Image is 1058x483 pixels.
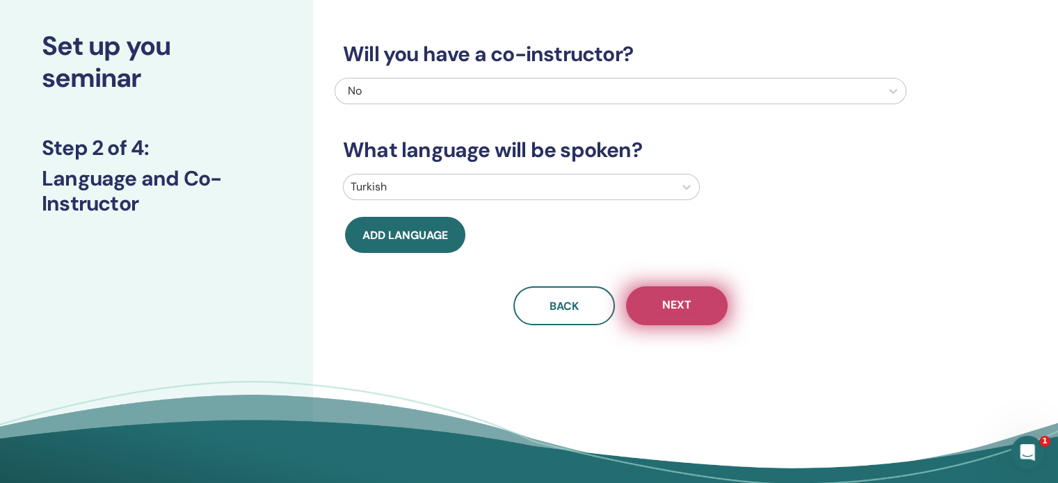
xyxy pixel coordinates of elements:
h3: What language will be spoken? [335,138,906,163]
span: 1 [1039,436,1050,447]
span: No [348,83,362,98]
button: Next [626,286,728,325]
button: Back [513,286,615,325]
button: Add language [345,217,465,253]
iframe: Intercom live chat [1011,436,1044,469]
h3: Will you have a co-instructor? [335,42,906,67]
h3: Step 2 of 4 : [42,136,271,161]
h3: Language and Co-Instructor [42,166,271,216]
span: Next [662,297,691,315]
span: Back [550,299,579,313]
h2: Set up you seminar [42,31,271,94]
span: Add language [362,228,448,243]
